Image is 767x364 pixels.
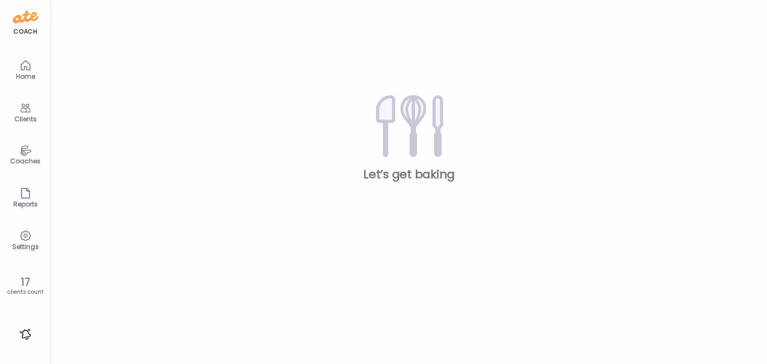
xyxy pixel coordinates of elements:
[13,9,38,26] img: ate
[4,276,47,288] div: 17
[6,158,45,164] div: Coaches
[6,73,45,80] div: Home
[6,115,45,122] div: Clients
[6,201,45,208] div: Reports
[13,27,37,36] div: coach
[6,243,45,250] div: Settings
[4,288,47,296] div: clients count
[68,167,750,183] div: Let’s get baking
